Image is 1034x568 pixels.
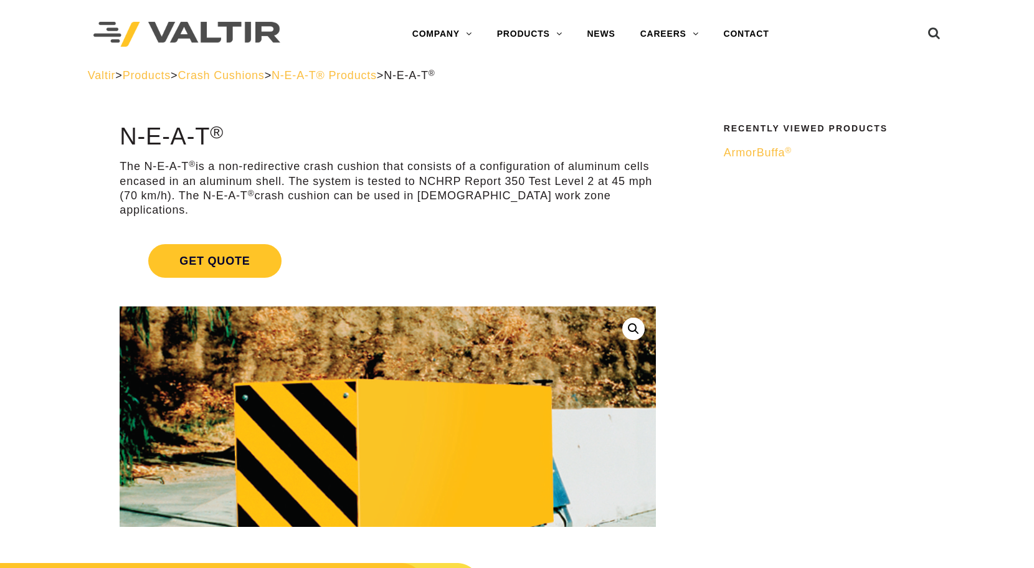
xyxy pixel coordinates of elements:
a: CAREERS [628,22,711,47]
a: PRODUCTS [485,22,575,47]
a: ArmorBuffa® [724,146,939,160]
a: Valtir [88,69,115,82]
a: NEWS [574,22,627,47]
a: CONTACT [711,22,782,47]
a: Products [123,69,171,82]
span: ArmorBuffa [724,146,792,159]
sup: ® [785,146,792,155]
sup: ® [210,122,224,142]
span: N-E-A-T [384,69,435,82]
span: Get Quote [148,244,281,278]
a: COMPANY [400,22,485,47]
img: Valtir [93,22,280,47]
a: 🔍 [622,318,645,340]
sup: ® [429,69,435,78]
h2: Recently Viewed Products [724,124,939,133]
div: > > > > [88,69,946,83]
a: Crash Cushions [178,69,264,82]
h1: N-E-A-T [120,124,655,150]
sup: ® [248,189,255,198]
sup: ® [189,159,196,169]
p: The N-E-A-T is a non-redirective crash cushion that consists of a configuration of aluminum cells... [120,159,655,218]
a: Get Quote [120,229,655,293]
a: N-E-A-T® Products [272,69,377,82]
